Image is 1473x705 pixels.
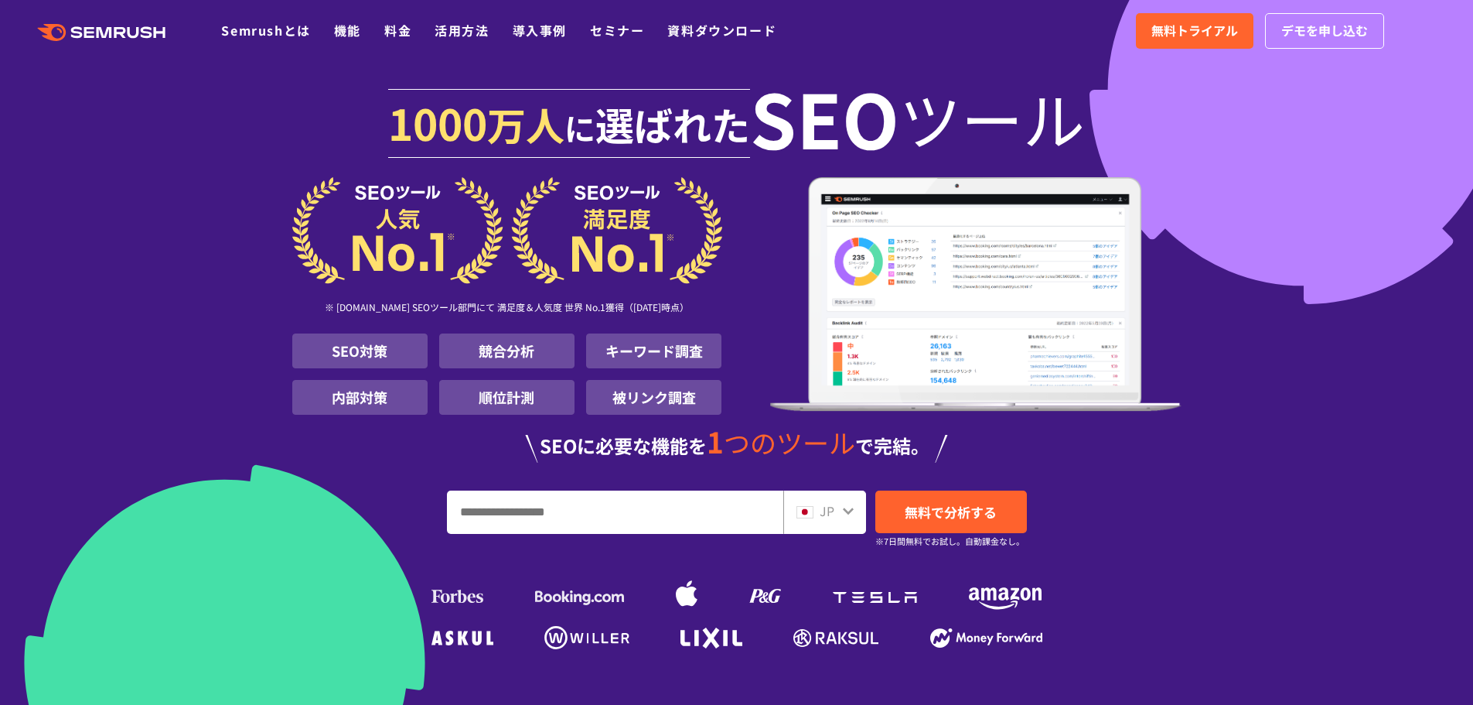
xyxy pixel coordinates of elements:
span: ツール [899,87,1085,149]
span: SEO [750,87,899,149]
a: 導入事例 [513,21,567,39]
span: 1 [707,420,724,462]
a: 機能 [334,21,361,39]
li: キーワード調査 [586,334,721,368]
a: セミナー [590,21,644,39]
a: 資料ダウンロード [667,21,776,39]
span: 1000 [388,91,487,153]
span: に [564,105,595,150]
a: 料金 [384,21,411,39]
a: Semrushとは [221,21,310,39]
span: 無料で分析する [905,502,997,522]
span: デモを申し込む [1281,21,1368,41]
li: 内部対策 [292,380,428,415]
li: 被リンク調査 [586,380,721,415]
input: URL、キーワードを入力してください [448,491,783,533]
div: SEOに必要な機能を [292,427,1181,463]
div: ※ [DOMAIN_NAME] SEOツール部門にて 満足度＆人気度 世界 No.1獲得（[DATE]時点） [292,284,722,334]
small: ※7日間無料でお試し。自動課金なし。 [875,534,1025,549]
span: 選ばれた [595,96,750,152]
span: つのツール [724,423,855,461]
a: 無料トライアル [1136,13,1253,49]
li: 競合分析 [439,334,575,368]
span: で完結。 [855,432,929,459]
a: デモを申し込む [1265,13,1384,49]
a: 活用方法 [435,21,489,39]
span: JP [820,501,834,520]
li: 順位計測 [439,380,575,415]
li: SEO対策 [292,334,428,368]
span: 万人 [487,96,564,152]
a: 無料で分析する [875,491,1027,533]
span: 無料トライアル [1151,21,1238,41]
